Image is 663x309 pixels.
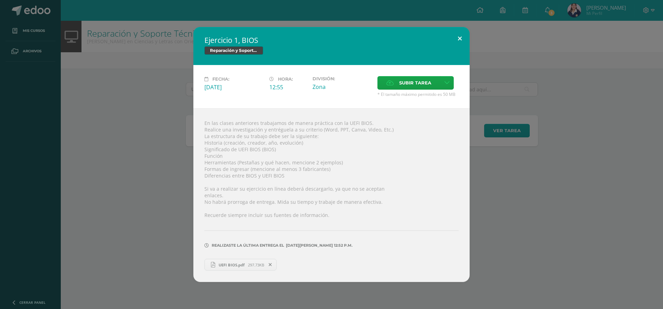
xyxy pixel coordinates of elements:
[193,108,470,282] div: En las clases anteriores trabajamos de manera práctica con la UEFI BIOS. Realice una investigació...
[248,262,264,267] span: 297.73KB
[313,76,372,81] label: División:
[215,262,248,267] span: UEFI BIOS.pdf
[269,83,307,91] div: 12:55
[204,46,263,55] span: Reparación y Soporte Técnico
[204,259,277,271] a: UEFI BIOS.pdf 297.73KB
[450,27,470,51] button: Close (Esc)
[377,91,459,97] span: * El tamaño máximo permitido es 50 MB
[204,83,264,91] div: [DATE]
[212,76,229,82] span: Fecha:
[313,83,372,91] div: Zona
[212,243,284,248] span: Realizaste la última entrega el
[278,76,293,82] span: Hora:
[204,35,459,45] h2: Ejercicio 1, BIOS
[265,261,276,269] span: Remover entrega
[399,76,431,89] span: Subir tarea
